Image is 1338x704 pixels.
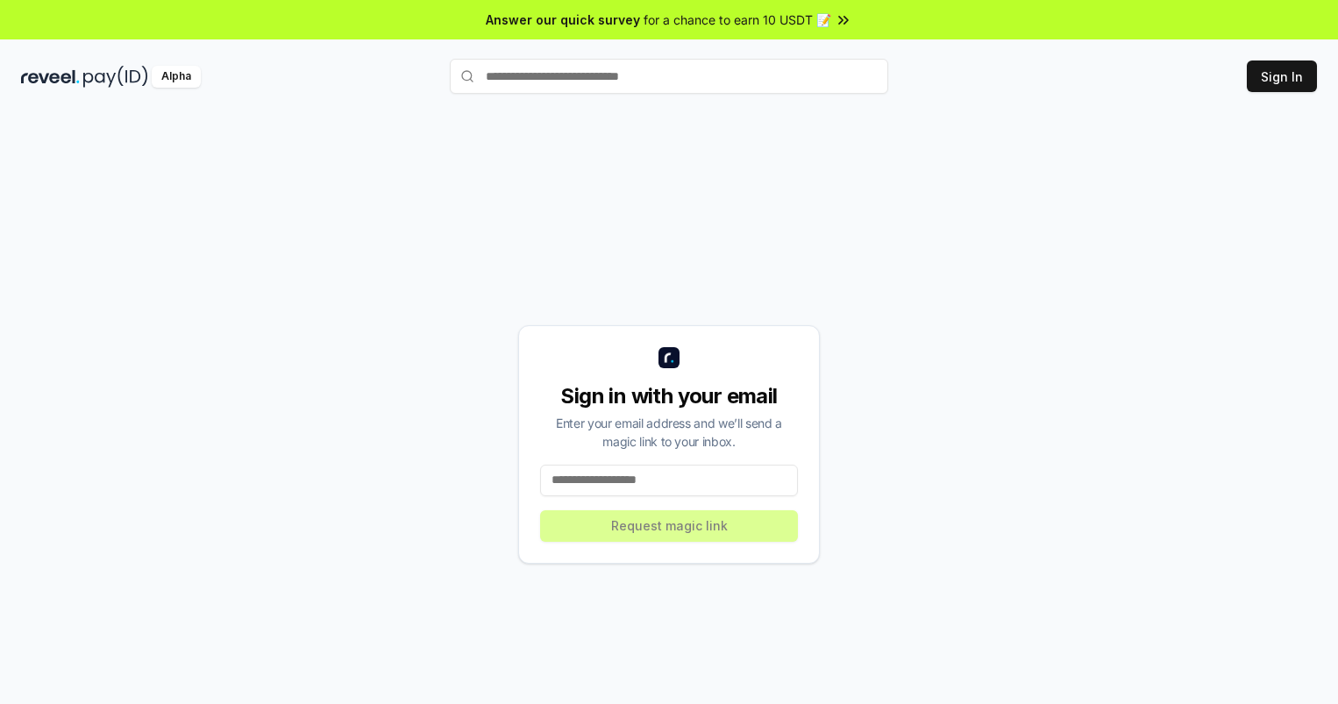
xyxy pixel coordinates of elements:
img: reveel_dark [21,66,80,88]
div: Sign in with your email [540,382,798,410]
img: logo_small [658,347,680,368]
span: Answer our quick survey [486,11,640,29]
span: for a chance to earn 10 USDT 📝 [644,11,831,29]
button: Sign In [1247,60,1317,92]
div: Alpha [152,66,201,88]
div: Enter your email address and we’ll send a magic link to your inbox. [540,414,798,451]
img: pay_id [83,66,148,88]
